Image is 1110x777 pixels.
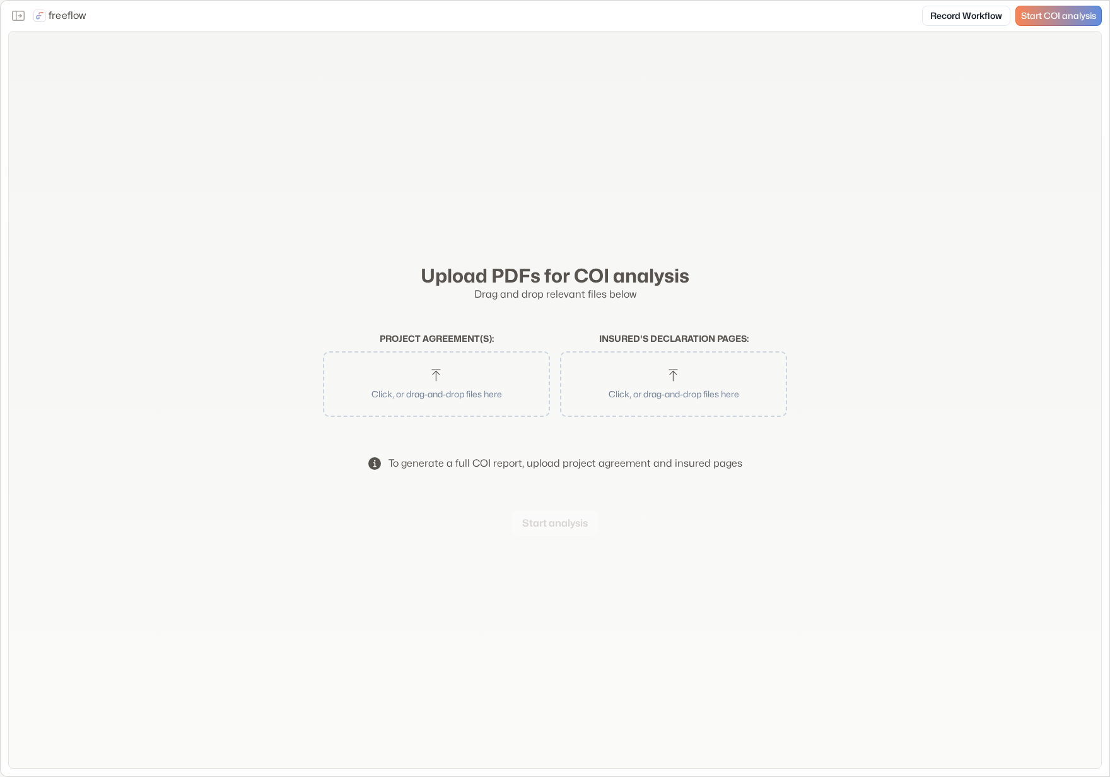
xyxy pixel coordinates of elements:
h2: Insured's declaration pages : [560,334,787,344]
p: freeflow [49,8,86,23]
a: freeflow [33,8,86,23]
p: Drag and drop relevant files below [323,287,787,302]
span: Start COI analysis [1021,11,1096,21]
div: To generate a full COI report, upload project agreement and insured pages [389,456,742,471]
button: Click, or drag-and-drop files here [566,358,781,411]
p: Click, or drag-and-drop files here [576,387,771,400]
p: Click, or drag-and-drop files here [339,387,534,400]
h2: Upload PDFs for COI analysis [323,264,787,287]
h2: Project agreement(s) : [323,334,550,344]
a: Start COI analysis [1015,6,1102,26]
button: Start analysis [512,510,598,535]
button: Click, or drag-and-drop files here [329,358,544,411]
a: Record Workflow [922,6,1010,26]
button: Close the sidebar [8,6,28,26]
